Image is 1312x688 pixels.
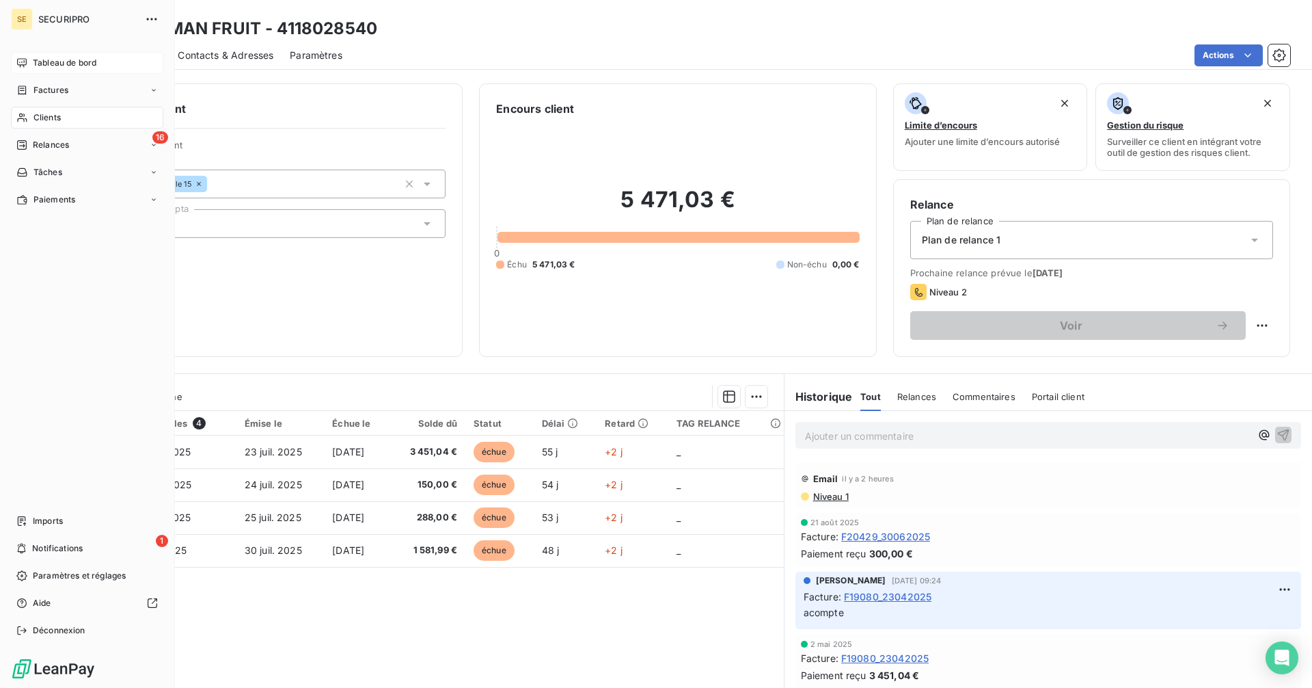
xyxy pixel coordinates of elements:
[841,529,930,544] span: F20429_30062025
[290,49,342,62] span: Paramètres
[532,259,575,271] span: 5 471,03 €
[787,259,827,271] span: Non-échu
[193,417,205,429] span: 4
[33,624,85,637] span: Déconnexion
[33,139,69,151] span: Relances
[33,570,126,582] span: Paramètres et réglages
[676,479,681,490] span: _
[605,479,623,490] span: +2 j
[398,511,457,525] span: 288,00 €
[676,512,681,523] span: _
[11,658,96,680] img: Logo LeanPay
[905,136,1060,147] span: Ajouter une limite d’encours autorisé
[152,131,168,144] span: 16
[398,478,457,492] span: 150,00 €
[842,475,893,483] span: il y a 2 heures
[804,607,844,618] span: acompte
[245,418,316,429] div: Émise le
[1107,120,1184,131] span: Gestion du risque
[33,166,62,178] span: Tâches
[207,178,218,190] input: Ajouter une valeur
[496,101,574,117] h6: Encours client
[892,577,942,585] span: [DATE] 09:24
[605,544,623,556] span: +2 j
[804,590,841,604] span: Facture :
[245,512,301,523] span: 25 juil. 2025
[542,418,589,429] div: Délai
[33,597,51,609] span: Aide
[245,446,302,458] span: 23 juil. 2025
[398,445,457,459] span: 3 451,04 €
[922,233,1001,247] span: Plan de relance 1
[893,83,1088,171] button: Limite d’encoursAjouter une limite d’encours autorisé
[542,446,558,458] span: 55 j
[812,491,849,502] span: Niveau 1
[813,473,838,484] span: Email
[474,475,515,495] span: échue
[832,259,860,271] span: 0,00 €
[11,592,163,614] a: Aide
[33,194,75,206] span: Paiements
[929,287,967,297] span: Niveau 2
[332,512,364,523] span: [DATE]
[474,442,515,462] span: échue
[178,49,273,62] span: Contacts & Adresses
[801,529,838,544] span: Facture :
[542,544,560,556] span: 48 j
[927,320,1216,331] span: Voir
[605,512,623,523] span: +2 j
[801,668,866,683] span: Paiement reçu
[910,311,1246,340] button: Voir
[1194,44,1263,66] button: Actions
[676,418,776,429] div: TAG RELANCE
[801,546,866,561] span: Paiement reçu
[676,544,681,556] span: _
[1266,641,1298,674] div: Open Intercom Messenger
[245,479,302,490] span: 24 juil. 2025
[1032,391,1084,402] span: Portail client
[910,267,1273,278] span: Prochaine relance prévue le
[1107,136,1279,158] span: Surveiller ce client en intégrant votre outil de gestion des risques client.
[398,544,457,557] span: 1 581,99 €
[542,479,559,490] span: 54 j
[33,57,96,69] span: Tableau de bord
[38,14,137,25] span: SECURIPRO
[496,186,859,227] h2: 5 471,03 €
[120,16,377,41] h3: CARAMAN FRUIT - 4118028540
[869,546,913,561] span: 300,00 €
[801,651,838,665] span: Facture :
[869,668,920,683] span: 3 451,04 €
[860,391,881,402] span: Tout
[494,248,500,259] span: 0
[332,544,364,556] span: [DATE]
[844,590,931,604] span: F19080_23042025
[33,111,61,124] span: Clients
[474,540,515,561] span: échue
[1095,83,1290,171] button: Gestion du risqueSurveiller ce client en intégrant votre outil de gestion des risques client.
[332,479,364,490] span: [DATE]
[841,651,929,665] span: F19080_23042025
[676,446,681,458] span: _
[156,535,168,547] span: 1
[810,518,860,527] span: 21 août 2025
[33,84,68,96] span: Factures
[542,512,559,523] span: 53 j
[332,418,381,429] div: Échue le
[810,640,853,648] span: 2 mai 2025
[605,418,660,429] div: Retard
[1033,267,1063,278] span: [DATE]
[83,101,446,117] h6: Informations client
[332,446,364,458] span: [DATE]
[398,418,457,429] div: Solde dû
[110,140,446,159] span: Propriétés Client
[905,120,977,131] span: Limite d’encours
[32,542,83,555] span: Notifications
[507,259,527,271] span: Échu
[953,391,1015,402] span: Commentaires
[784,388,853,405] h6: Historique
[605,446,623,458] span: +2 j
[897,391,936,402] span: Relances
[33,515,63,527] span: Imports
[474,418,525,429] div: Statut
[816,574,886,587] span: [PERSON_NAME]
